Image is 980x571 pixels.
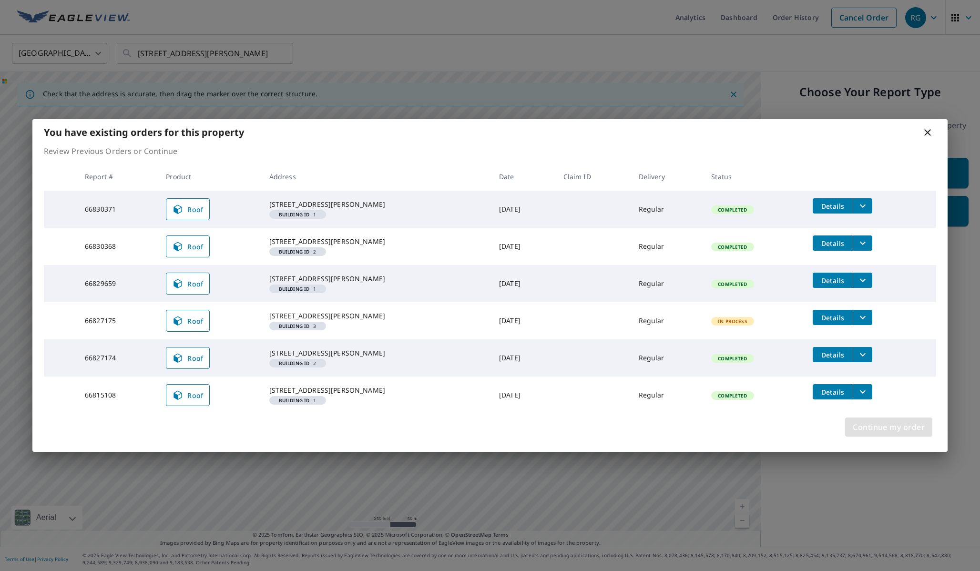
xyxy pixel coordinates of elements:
td: 66827174 [77,339,158,377]
span: Details [818,239,847,248]
button: filesDropdownBtn-66830368 [853,235,872,251]
em: Building ID [279,361,310,366]
em: Building ID [279,249,310,254]
span: Roof [172,389,204,401]
span: Roof [172,204,204,215]
button: filesDropdownBtn-66827175 [853,310,872,325]
span: In Process [712,318,753,325]
span: Completed [712,355,753,362]
span: Details [818,276,847,285]
div: [STREET_ADDRESS][PERSON_NAME] [269,311,484,321]
a: Roof [166,198,210,220]
span: Roof [172,278,204,289]
span: Continue my order [853,420,925,434]
td: 66815108 [77,377,158,414]
span: Details [818,313,847,322]
span: 1 [273,286,322,291]
span: 2 [273,249,322,254]
td: [DATE] [491,228,556,265]
td: [DATE] [491,377,556,414]
b: You have existing orders for this property [44,126,244,139]
th: Report # [77,163,158,191]
td: Regular [631,377,704,414]
th: Claim ID [556,163,631,191]
button: detailsBtn-66829659 [813,273,853,288]
button: Continue my order [845,418,932,437]
button: filesDropdownBtn-66827174 [853,347,872,362]
th: Address [262,163,491,191]
span: Details [818,350,847,359]
span: Roof [172,315,204,326]
button: detailsBtn-66815108 [813,384,853,399]
a: Roof [166,235,210,257]
button: detailsBtn-66827175 [813,310,853,325]
td: Regular [631,191,704,228]
em: Building ID [279,212,310,217]
span: Completed [712,244,753,250]
div: [STREET_ADDRESS][PERSON_NAME] [269,274,484,284]
button: filesDropdownBtn-66815108 [853,384,872,399]
th: Delivery [631,163,704,191]
button: detailsBtn-66830371 [813,198,853,214]
span: Completed [712,206,753,213]
th: Status [704,163,805,191]
a: Roof [166,310,210,332]
span: 2 [273,361,322,366]
th: Date [491,163,556,191]
td: [DATE] [491,191,556,228]
span: Completed [712,392,753,399]
div: [STREET_ADDRESS][PERSON_NAME] [269,386,484,395]
p: Review Previous Orders or Continue [44,145,936,157]
span: 1 [273,212,322,217]
td: 66827175 [77,302,158,339]
td: 66830368 [77,228,158,265]
td: 66829659 [77,265,158,302]
div: [STREET_ADDRESS][PERSON_NAME] [269,348,484,358]
div: [STREET_ADDRESS][PERSON_NAME] [269,237,484,246]
em: Building ID [279,398,310,403]
em: Building ID [279,324,310,328]
td: Regular [631,265,704,302]
button: detailsBtn-66827174 [813,347,853,362]
td: [DATE] [491,302,556,339]
em: Building ID [279,286,310,291]
td: 66830371 [77,191,158,228]
td: Regular [631,339,704,377]
a: Roof [166,384,210,406]
span: 3 [273,324,322,328]
th: Product [158,163,261,191]
span: Completed [712,281,753,287]
span: Roof [172,241,204,252]
button: detailsBtn-66830368 [813,235,853,251]
a: Roof [166,347,210,369]
span: Details [818,202,847,211]
span: 1 [273,398,322,403]
td: Regular [631,228,704,265]
span: Roof [172,352,204,364]
td: [DATE] [491,265,556,302]
div: [STREET_ADDRESS][PERSON_NAME] [269,200,484,209]
td: [DATE] [491,339,556,377]
button: filesDropdownBtn-66829659 [853,273,872,288]
td: Regular [631,302,704,339]
button: filesDropdownBtn-66830371 [853,198,872,214]
span: Details [818,387,847,397]
a: Roof [166,273,210,295]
